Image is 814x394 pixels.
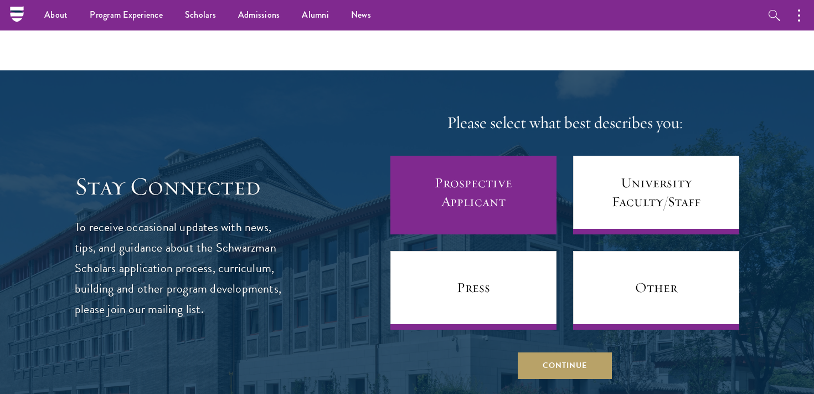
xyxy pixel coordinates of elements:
a: Other [573,251,739,330]
h4: Please select what best describes you: [390,112,739,134]
p: To receive occasional updates with news, tips, and guidance about the Schwarzman Scholars applica... [75,217,282,320]
a: Press [390,251,557,330]
button: Continue [518,352,612,378]
a: University Faculty/Staff [573,156,739,234]
a: Prospective Applicant [390,156,557,234]
h3: Stay Connected [75,171,282,202]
